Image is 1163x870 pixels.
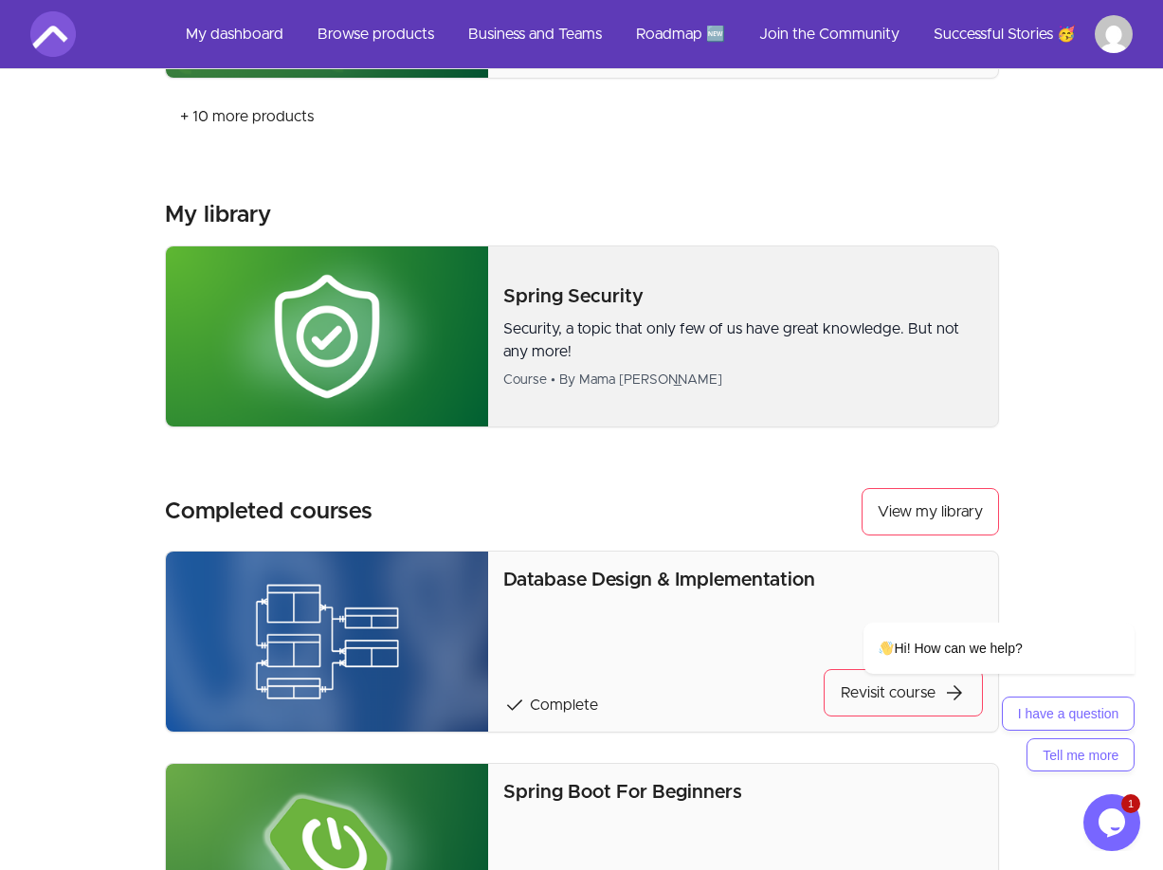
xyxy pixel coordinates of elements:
img: Profile image for Ahmed Burale [1095,15,1133,53]
a: Roadmap 🆕 [621,11,740,57]
a: My dashboard [171,11,299,57]
iframe: chat widget [803,451,1144,785]
iframe: chat widget [1083,794,1144,851]
a: Business and Teams [453,11,617,57]
a: Join the Community [744,11,915,57]
p: Spring Boot For Beginners [503,779,982,806]
p: Spring Security [503,283,982,310]
a: Product image for Spring SecuritySpring SecuritySecurity, a topic that only few of us have great ... [165,245,999,427]
img: Amigoscode logo [30,11,76,57]
a: Browse products [302,11,449,57]
h3: My library [165,200,271,230]
p: Database Design & Implementation [503,567,982,593]
button: + 10 more products [165,94,329,139]
h3: Completed courses [165,497,373,527]
a: Successful Stories 🥳 [918,11,1091,57]
img: Product image for Spring Security [166,246,489,426]
p: Security, a topic that only few of us have great knowledge. But not any more! [503,317,982,363]
div: Course • By Mama [PERSON_NAME] [503,371,982,390]
nav: Main [171,11,1133,57]
span: Complete [530,698,598,713]
img: Product image for Database Design & Implementation [166,552,489,732]
span: check [503,694,526,716]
